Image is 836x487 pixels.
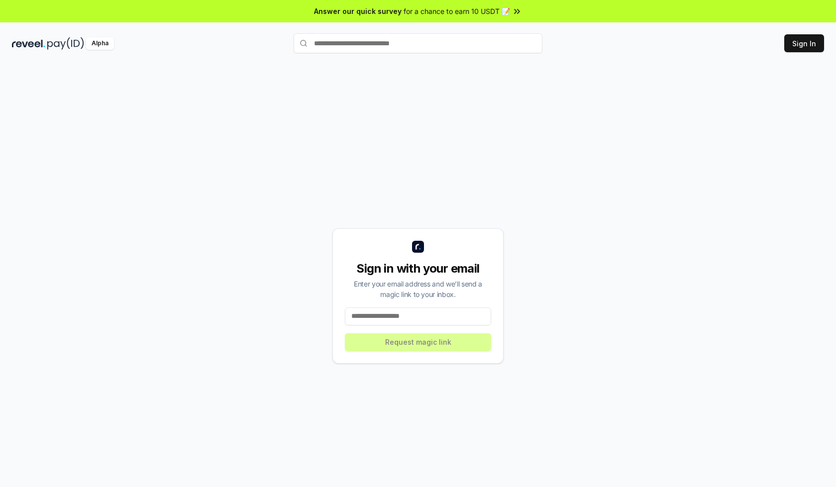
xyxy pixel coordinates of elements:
[86,37,114,50] div: Alpha
[345,279,491,299] div: Enter your email address and we’ll send a magic link to your inbox.
[47,37,84,50] img: pay_id
[314,6,402,16] span: Answer our quick survey
[412,241,424,253] img: logo_small
[404,6,510,16] span: for a chance to earn 10 USDT 📝
[12,37,45,50] img: reveel_dark
[784,34,824,52] button: Sign In
[345,261,491,277] div: Sign in with your email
